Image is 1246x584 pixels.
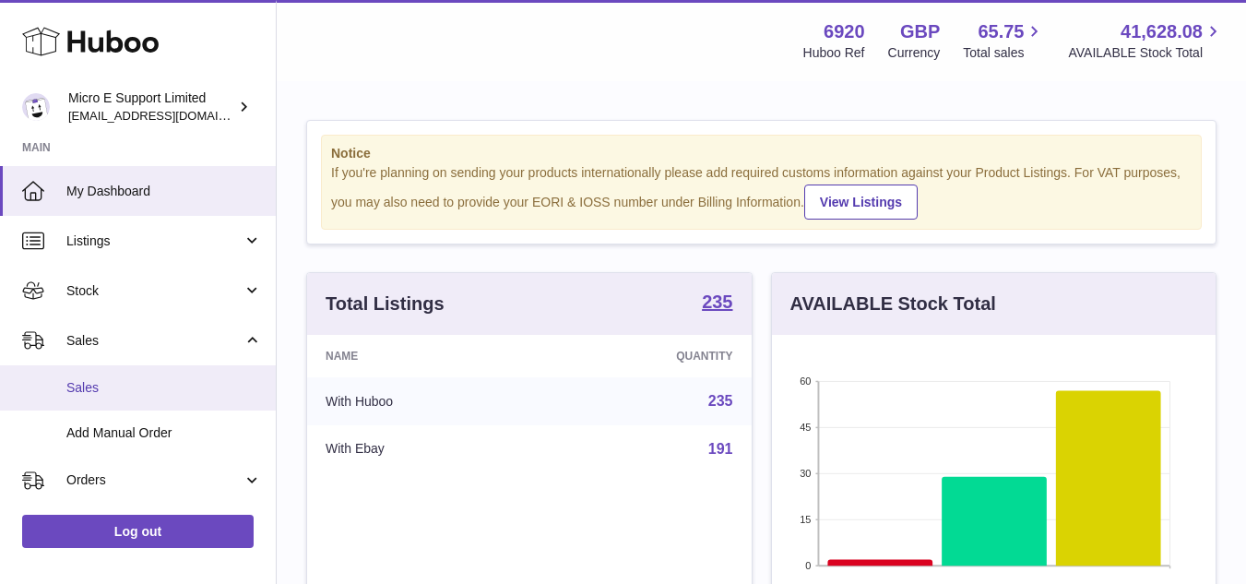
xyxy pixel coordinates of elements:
div: Currency [888,44,941,62]
th: Quantity [541,335,752,377]
text: 0 [805,560,811,571]
a: 235 [708,393,733,409]
span: 41,628.08 [1121,19,1203,44]
strong: 6920 [824,19,865,44]
span: [EMAIL_ADDRESS][DOMAIN_NAME] [68,108,271,123]
div: Micro E Support Limited [68,89,234,125]
span: My Dashboard [66,183,262,200]
text: 45 [800,422,811,433]
span: Add Manual Order [66,424,262,442]
div: Huboo Ref [803,44,865,62]
img: contact@micropcsupport.com [22,93,50,121]
strong: 235 [702,292,732,311]
a: View Listings [804,185,918,220]
span: Stock [66,282,243,300]
h3: Total Listings [326,292,445,316]
span: Listings [66,232,243,250]
span: Total sales [963,44,1045,62]
a: Log out [22,515,254,548]
span: Orders [66,471,243,489]
strong: GBP [900,19,940,44]
text: 15 [800,514,811,525]
strong: Notice [331,145,1192,162]
a: 41,628.08 AVAILABLE Stock Total [1068,19,1224,62]
td: With Huboo [307,377,541,425]
a: 65.75 Total sales [963,19,1045,62]
h3: AVAILABLE Stock Total [790,292,996,316]
a: 235 [702,292,732,315]
span: Sales [66,332,243,350]
div: If you're planning on sending your products internationally please add required customs informati... [331,164,1192,220]
span: AVAILABLE Stock Total [1068,44,1224,62]
td: With Ebay [307,425,541,473]
text: 30 [800,468,811,479]
span: 65.75 [978,19,1024,44]
text: 60 [800,375,811,387]
a: 191 [708,441,733,457]
th: Name [307,335,541,377]
span: Sales [66,379,262,397]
